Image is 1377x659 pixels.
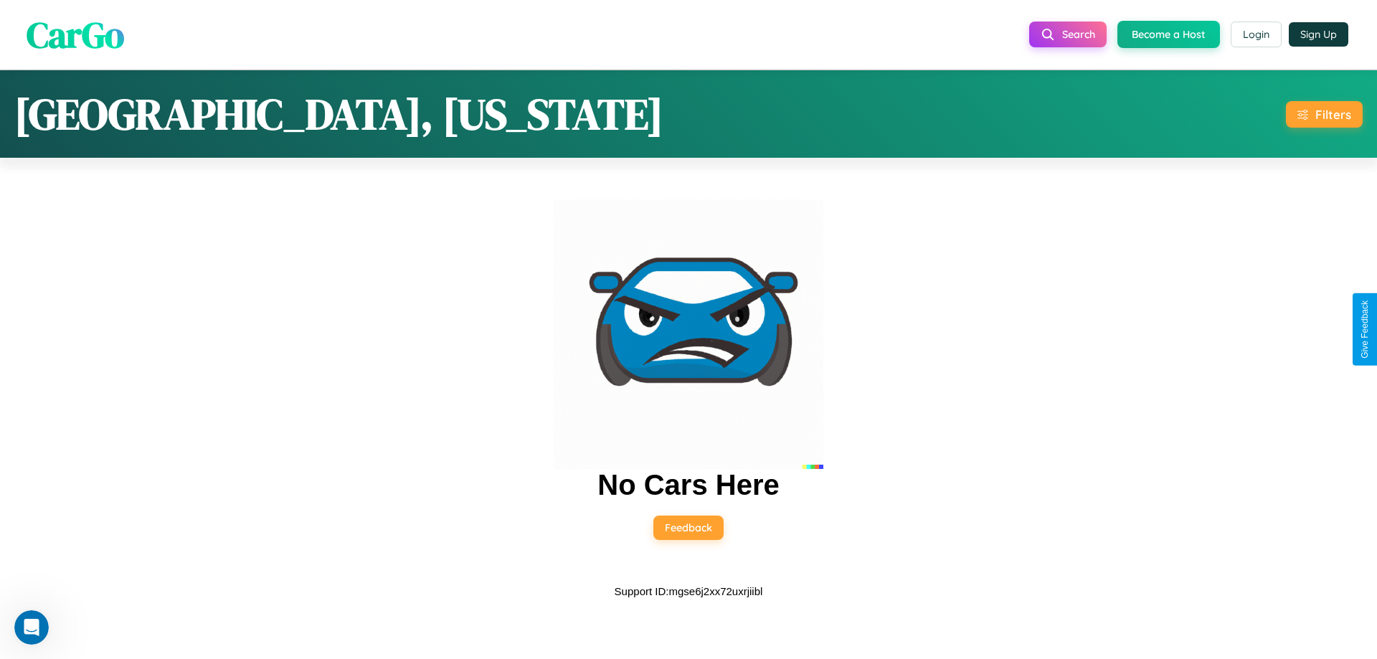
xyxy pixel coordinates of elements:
span: Search [1062,28,1095,41]
h1: [GEOGRAPHIC_DATA], [US_STATE] [14,85,663,143]
button: Filters [1286,101,1363,128]
button: Sign Up [1289,22,1348,47]
div: Give Feedback [1360,300,1370,359]
button: Login [1231,22,1282,47]
div: Filters [1315,107,1351,122]
iframe: Intercom live chat [14,610,49,645]
img: car [554,199,823,469]
button: Become a Host [1117,21,1220,48]
button: Search [1029,22,1107,47]
h2: No Cars Here [597,469,779,501]
p: Support ID: mgse6j2xx72uxrjiibl [615,582,763,601]
button: Feedback [653,516,724,540]
span: CarGo [27,9,124,59]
